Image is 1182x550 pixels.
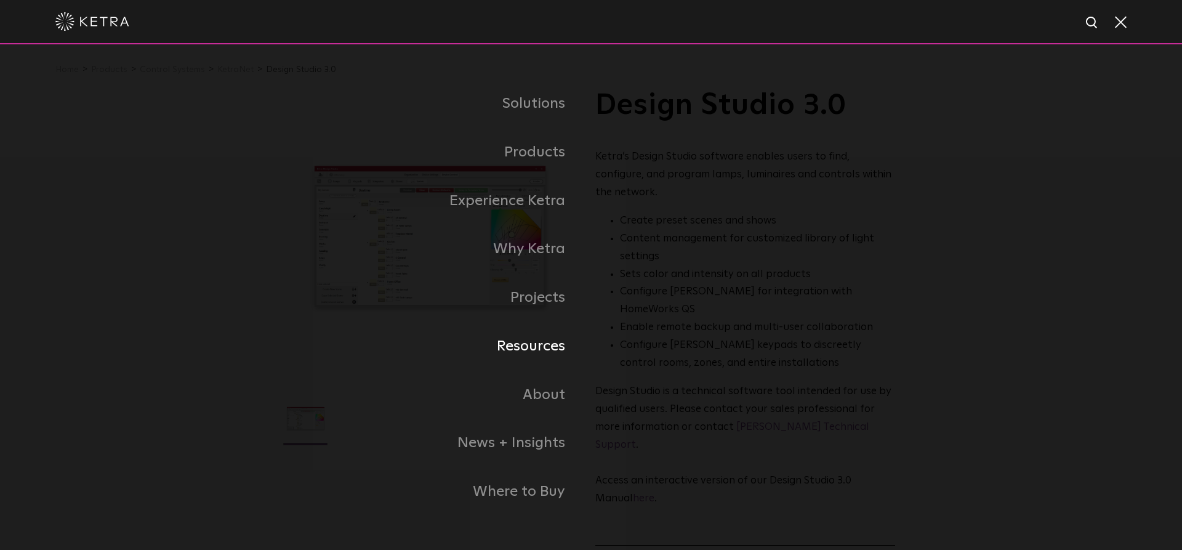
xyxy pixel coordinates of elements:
[283,79,899,516] div: Navigation Menu
[283,177,591,225] a: Experience Ketra
[283,419,591,467] a: News + Insights
[283,79,591,128] a: Solutions
[283,322,591,371] a: Resources
[55,12,129,31] img: ketra-logo-2019-white
[283,371,591,419] a: About
[283,225,591,273] a: Why Ketra
[283,128,591,177] a: Products
[283,467,591,516] a: Where to Buy
[283,273,591,322] a: Projects
[1085,15,1100,31] img: search icon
